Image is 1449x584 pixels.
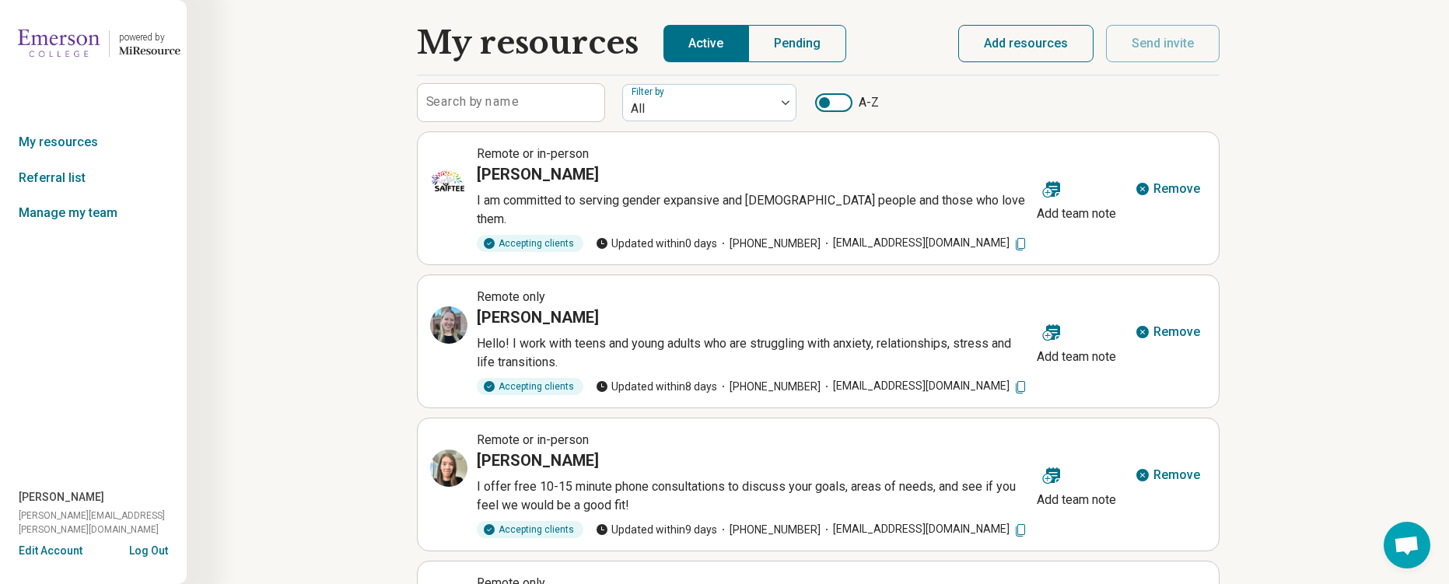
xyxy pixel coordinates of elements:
button: Add team note [1031,313,1122,369]
a: Emerson Collegepowered by [6,25,180,62]
img: Emerson College [18,25,100,62]
span: [PERSON_NAME][EMAIL_ADDRESS][PERSON_NAME][DOMAIN_NAME] [19,509,187,537]
span: [PHONE_NUMBER] [717,522,821,538]
button: Remove [1129,170,1206,208]
p: Hello! I work with teens and young adults who are struggling with anxiety, relationships, stress ... [477,334,1031,372]
button: Remove [1129,456,1206,494]
button: Add team note [1031,170,1122,226]
button: Active [663,25,748,62]
span: [PHONE_NUMBER] [717,236,821,252]
label: A-Z [815,93,879,112]
span: Updated within 0 days [596,236,717,252]
div: Accepting clients [477,235,583,252]
h3: [PERSON_NAME] [477,306,599,328]
h3: [PERSON_NAME] [477,449,599,471]
h1: My resources [417,25,639,62]
label: Search by name [426,96,519,108]
label: Filter by [632,86,667,97]
button: Add team note [1031,456,1122,512]
span: Updated within 8 days [596,379,717,395]
div: Accepting clients [477,378,583,395]
button: Pending [748,25,846,62]
span: Remote or in-person [477,432,589,447]
p: I offer free 10-15 minute phone consultations to discuss your goals, areas of needs, and see if y... [477,477,1031,515]
h3: [PERSON_NAME] [477,163,599,185]
button: Edit Account [19,543,82,559]
span: [EMAIL_ADDRESS][DOMAIN_NAME] [821,235,1028,251]
p: I am committed to serving gender expansive and [DEMOGRAPHIC_DATA] people and those who love them. [477,191,1031,229]
button: Send invite [1106,25,1220,62]
span: [EMAIL_ADDRESS][DOMAIN_NAME] [821,521,1028,537]
button: Remove [1129,313,1206,351]
span: [PERSON_NAME] [19,489,104,505]
button: Add resources [958,25,1094,62]
div: powered by [119,30,180,44]
span: Remote only [477,289,545,304]
button: Log Out [129,543,168,555]
span: [PHONE_NUMBER] [717,379,821,395]
span: Remote or in-person [477,146,589,161]
span: Updated within 9 days [596,522,717,538]
div: Accepting clients [477,521,583,538]
span: [EMAIL_ADDRESS][DOMAIN_NAME] [821,378,1028,394]
div: Open chat [1384,522,1430,568]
